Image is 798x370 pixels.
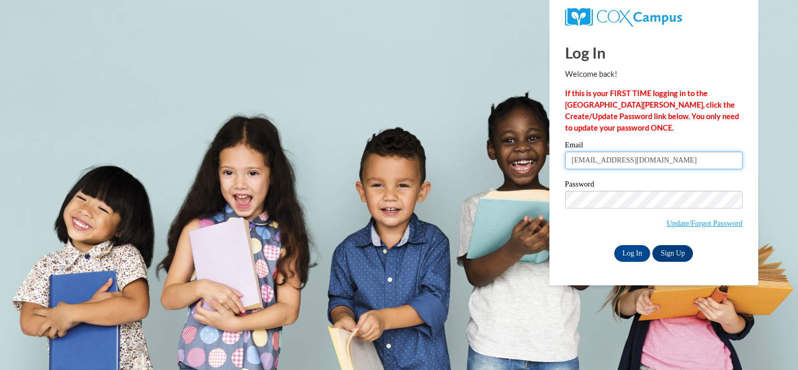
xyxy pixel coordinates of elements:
a: Update/Forgot Password [667,219,743,227]
img: COX Campus [565,8,682,27]
strong: If this is your FIRST TIME logging in to the [GEOGRAPHIC_DATA][PERSON_NAME], click the Create/Upd... [565,89,739,132]
input: Log In [614,245,651,262]
label: Email [565,141,743,152]
label: Password [565,180,743,191]
h1: Log In [565,42,743,63]
a: Sign Up [652,245,693,262]
p: Welcome back! [565,68,743,80]
a: COX Campus [565,8,743,27]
